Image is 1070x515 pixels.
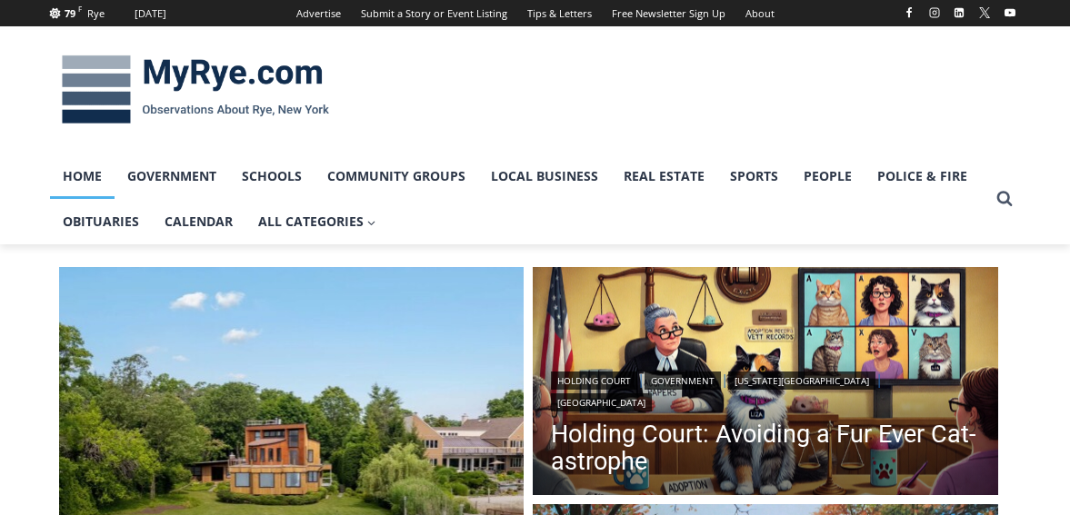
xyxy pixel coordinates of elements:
a: Real Estate [611,154,717,199]
div: Rye [87,5,105,22]
nav: Primary Navigation [50,154,988,245]
a: X [974,2,995,24]
a: Government [115,154,229,199]
a: Home [50,154,115,199]
a: Instagram [924,2,945,24]
a: Read More Holding Court: Avoiding a Fur Ever Cat-astrophe [533,267,998,500]
span: All Categories [258,212,376,232]
button: View Search Form [988,183,1021,215]
a: Obituaries [50,199,152,244]
a: [GEOGRAPHIC_DATA] [551,393,652,411]
a: Schools [229,154,315,199]
span: F [78,4,82,14]
a: Government [645,371,721,390]
img: DALLE 2025-08-10 Holding Court - humorous cat custody trial [533,267,998,500]
a: YouTube [999,2,1021,24]
a: [US_STATE][GEOGRAPHIC_DATA] [728,371,875,390]
a: Community Groups [315,154,478,199]
img: MyRye.com [50,43,341,137]
a: Linkedin [948,2,970,24]
a: Holding Court: Avoiding a Fur Ever Cat-astrophe [551,421,980,475]
div: | | | [551,368,980,411]
a: Holding Court [551,371,637,390]
a: People [791,154,865,199]
span: 79 [65,6,75,20]
a: All Categories [245,199,389,244]
a: Calendar [152,199,245,244]
div: [DATE] [135,5,166,22]
a: Sports [717,154,791,199]
a: Local Business [478,154,611,199]
a: Police & Fire [865,154,980,199]
a: Facebook [898,2,920,24]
